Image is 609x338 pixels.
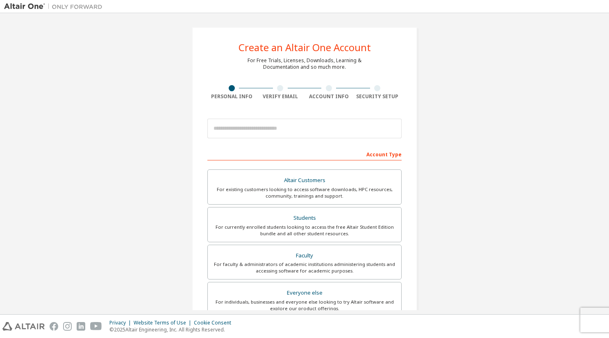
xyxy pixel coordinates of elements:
img: Altair One [4,2,107,11]
div: Altair Customers [213,175,396,186]
div: Website Terms of Use [134,320,194,326]
p: © 2025 Altair Engineering, Inc. All Rights Reserved. [109,326,236,333]
img: linkedin.svg [77,322,85,331]
div: Faculty [213,250,396,261]
div: Security Setup [353,93,402,100]
div: For Free Trials, Licenses, Downloads, Learning & Documentation and so much more. [248,57,361,70]
div: Account Type [207,147,402,160]
div: For individuals, businesses and everyone else looking to try Altair software and explore our prod... [213,299,396,312]
div: Verify Email [256,93,305,100]
div: Create an Altair One Account [239,43,371,52]
div: Account Info [304,93,353,100]
div: Students [213,212,396,224]
img: youtube.svg [90,322,102,331]
div: Privacy [109,320,134,326]
img: altair_logo.svg [2,322,45,331]
img: instagram.svg [63,322,72,331]
img: facebook.svg [50,322,58,331]
div: Personal Info [207,93,256,100]
div: For faculty & administrators of academic institutions administering students and accessing softwa... [213,261,396,274]
div: Everyone else [213,287,396,299]
div: For existing customers looking to access software downloads, HPC resources, community, trainings ... [213,186,396,199]
div: Cookie Consent [194,320,236,326]
div: For currently enrolled students looking to access the free Altair Student Edition bundle and all ... [213,224,396,237]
